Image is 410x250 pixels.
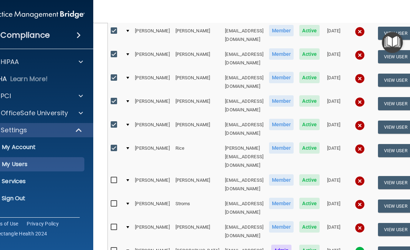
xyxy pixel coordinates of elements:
td: [DATE] [322,220,345,243]
img: cross.ca9f0e7f.svg [355,97,365,107]
td: [PERSON_NAME] [132,220,172,243]
td: [EMAIL_ADDRESS][DOMAIN_NAME] [222,117,266,141]
td: [DATE] [322,117,345,141]
td: Stroms [173,196,222,220]
td: [PERSON_NAME] [173,23,222,47]
td: [PERSON_NAME] [173,47,222,70]
td: [EMAIL_ADDRESS][DOMAIN_NAME] [222,220,266,243]
td: Rice [173,141,222,173]
img: cross.ca9f0e7f.svg [355,74,365,84]
img: cross.ca9f0e7f.svg [355,27,365,37]
td: [PERSON_NAME] [173,220,222,243]
span: Member [269,221,294,233]
td: [EMAIL_ADDRESS][DOMAIN_NAME] [222,94,266,117]
img: cross.ca9f0e7f.svg [355,176,365,186]
td: [EMAIL_ADDRESS][DOMAIN_NAME] [222,70,266,94]
td: [DATE] [322,47,345,70]
td: [DATE] [322,173,345,196]
td: [EMAIL_ADDRESS][DOMAIN_NAME] [222,196,266,220]
span: Active [299,72,320,83]
td: [PERSON_NAME] [132,70,172,94]
p: PCI [1,92,11,100]
span: Member [269,95,294,107]
span: Member [269,48,294,60]
td: [PERSON_NAME] [132,141,172,173]
td: [DATE] [322,23,345,47]
td: [PERSON_NAME] [132,47,172,70]
span: Active [299,198,320,209]
span: Member [269,142,294,154]
td: [PERSON_NAME] [173,117,222,141]
span: Active [299,119,320,130]
span: Active [299,221,320,233]
span: Member [269,25,294,36]
p: OfficeSafe University [1,109,68,117]
td: [DATE] [322,94,345,117]
td: [PERSON_NAME] [173,173,222,196]
h4: Compliance [0,30,50,40]
td: [DATE] [322,70,345,94]
a: Privacy Policy [27,220,59,227]
span: Active [299,142,320,154]
td: [PERSON_NAME] [132,117,172,141]
td: [PERSON_NAME] [132,94,172,117]
td: [PERSON_NAME] [132,196,172,220]
span: Member [269,198,294,209]
td: [PERSON_NAME] [173,70,222,94]
td: [PERSON_NAME][EMAIL_ADDRESS][DOMAIN_NAME] [222,141,266,173]
span: Member [269,174,294,186]
img: cross.ca9f0e7f.svg [355,144,365,154]
p: Settings [1,126,27,134]
img: cross.ca9f0e7f.svg [355,200,365,209]
td: [PERSON_NAME] [132,173,172,196]
span: Active [299,95,320,107]
span: Active [299,174,320,186]
p: HIPAA [1,58,19,66]
span: Member [269,72,294,83]
button: Open Resource Center [382,32,403,53]
img: cross.ca9f0e7f.svg [355,50,365,60]
img: cross.ca9f0e7f.svg [355,223,365,233]
p: Learn More! [10,75,48,83]
td: [PERSON_NAME] [173,94,222,117]
iframe: Drift Widget Chat Controller [374,214,401,241]
td: [DATE] [322,196,345,220]
td: [EMAIL_ADDRESS][DOMAIN_NAME] [222,47,266,70]
span: Member [269,119,294,130]
span: Active [299,25,320,36]
td: [EMAIL_ADDRESS][DOMAIN_NAME] [222,23,266,47]
td: [DATE] [322,141,345,173]
span: Active [299,48,320,60]
img: cross.ca9f0e7f.svg [355,121,365,131]
td: [EMAIL_ADDRESS][DOMAIN_NAME] [222,173,266,196]
td: [PERSON_NAME] [132,23,172,47]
